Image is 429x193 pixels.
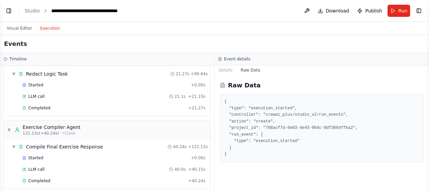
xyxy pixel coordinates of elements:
span: + 40.15s [188,167,205,172]
span: 40.0s [174,167,185,172]
h3: Event details [224,56,250,62]
button: Download [315,5,352,17]
span: + 40.24s [188,178,205,184]
span: + 0.00s [191,82,205,88]
button: Raw Data [237,65,264,75]
button: Visual Editor [3,24,36,32]
span: • 1 task [62,131,75,136]
span: Completed [28,105,50,111]
h3: Timeline [9,56,27,62]
button: Show left sidebar [4,6,13,16]
span: + 0.00s [191,155,205,161]
span: Started [28,155,43,161]
span: 21.1s [174,94,185,99]
span: ▼ [12,144,16,149]
button: Show right sidebar [414,6,424,16]
button: Run [388,5,410,17]
span: LLM call [28,94,45,99]
a: Studio [25,8,40,13]
span: 121.13s (+40.24s) [23,131,59,136]
div: Exercise Compiler Agent [23,124,81,131]
span: Started [28,82,43,88]
h2: Raw Data [228,81,261,90]
span: ▼ [7,127,11,133]
span: ▼ [12,71,16,77]
span: LLM call [28,167,45,172]
div: Redact Logic Task [26,71,68,77]
span: Download [326,7,349,14]
div: Compile Final Exercise Response [26,143,103,150]
span: 21.27s [176,71,190,77]
span: Completed [28,178,50,184]
span: Publish [365,7,382,14]
pre: { "type": "execution_started", "controller": "crewai_plus/studio_v2/run_events", "action": "creat... [224,99,419,158]
button: Publish [354,5,385,17]
span: 40.24s [173,144,187,149]
button: Execution [36,24,64,32]
nav: breadcrumb [25,7,127,14]
span: + 121.13s [188,144,208,149]
span: + 21.15s [188,94,205,99]
h2: Events [4,39,27,49]
span: + 21.27s [188,105,205,111]
span: + 99.84s [191,71,208,77]
button: Details [214,65,237,75]
span: Run [398,7,407,14]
